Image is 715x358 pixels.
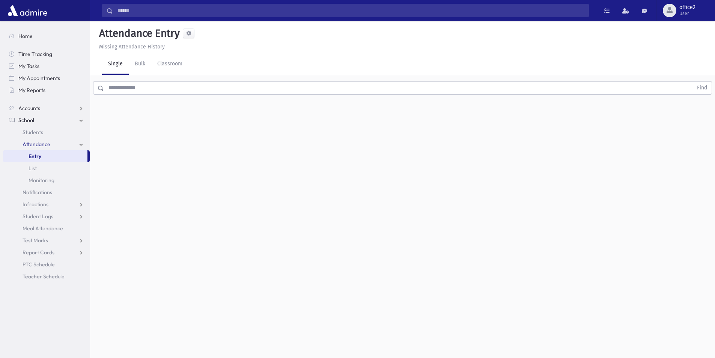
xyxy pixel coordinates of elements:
span: User [679,11,695,17]
a: Entry [3,150,87,162]
button: Find [692,82,712,94]
h5: Attendance Entry [96,27,180,40]
a: Classroom [151,54,188,75]
span: List [29,165,37,172]
span: Report Cards [23,249,54,256]
a: School [3,114,90,126]
span: Entry [29,153,41,160]
span: office2 [679,5,695,11]
span: Students [23,129,43,136]
span: My Appointments [18,75,60,82]
u: Missing Attendance History [99,44,165,50]
a: Infractions [3,198,90,210]
span: My Reports [18,87,45,94]
a: Test Marks [3,234,90,246]
span: Infractions [23,201,48,208]
span: My Tasks [18,63,39,69]
a: Notifications [3,186,90,198]
span: Student Logs [23,213,53,220]
span: Attendance [23,141,50,148]
a: My Appointments [3,72,90,84]
a: Single [102,54,129,75]
a: Student Logs [3,210,90,222]
a: List [3,162,90,174]
a: My Reports [3,84,90,96]
img: AdmirePro [6,3,49,18]
span: Time Tracking [18,51,52,57]
a: Home [3,30,90,42]
span: Meal Attendance [23,225,63,232]
a: Teacher Schedule [3,270,90,282]
a: Attendance [3,138,90,150]
a: PTC Schedule [3,258,90,270]
span: Monitoring [29,177,54,184]
a: Accounts [3,102,90,114]
span: School [18,117,34,124]
span: Accounts [18,105,40,112]
input: Search [113,4,589,17]
span: PTC Schedule [23,261,55,268]
a: Missing Attendance History [96,44,165,50]
a: Students [3,126,90,138]
a: Time Tracking [3,48,90,60]
span: Notifications [23,189,52,196]
a: My Tasks [3,60,90,72]
a: Meal Attendance [3,222,90,234]
span: Test Marks [23,237,48,244]
span: Home [18,33,33,39]
a: Monitoring [3,174,90,186]
a: Report Cards [3,246,90,258]
a: Bulk [129,54,151,75]
span: Teacher Schedule [23,273,65,280]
